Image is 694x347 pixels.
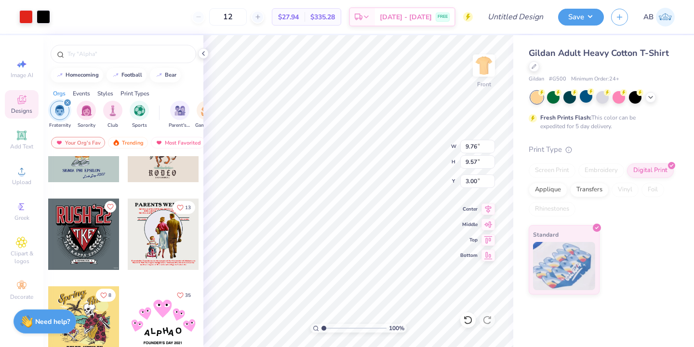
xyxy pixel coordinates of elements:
[173,201,195,214] button: Like
[169,122,191,129] span: Parent's Weekend
[310,12,335,22] span: $335.28
[627,163,674,178] div: Digital Print
[66,72,99,78] div: homecoming
[121,72,142,78] div: football
[81,105,92,116] img: Sorority Image
[174,105,186,116] img: Parent's Weekend Image
[195,122,217,129] span: Game Day
[55,139,63,146] img: most_fav.gif
[558,9,604,26] button: Save
[53,89,66,98] div: Orgs
[112,72,120,78] img: trend_line.gif
[11,107,32,115] span: Designs
[103,101,122,129] div: filter for Club
[438,13,448,20] span: FREE
[169,101,191,129] div: filter for Parent's Weekend
[641,183,664,197] div: Foil
[5,250,39,265] span: Clipart & logos
[165,72,176,78] div: bear
[185,293,191,298] span: 35
[612,183,639,197] div: Vinyl
[173,289,195,302] button: Like
[103,101,122,129] button: filter button
[389,324,404,333] span: 100 %
[56,72,64,78] img: trend_line.gif
[380,12,432,22] span: [DATE] - [DATE]
[67,49,190,59] input: Try "Alpha"
[130,101,149,129] button: filter button
[169,101,191,129] button: filter button
[460,221,478,228] span: Middle
[155,139,163,146] img: most_fav.gif
[578,163,624,178] div: Embroidery
[540,113,659,131] div: This color can be expedited for 5 day delivery.
[51,68,103,82] button: homecoming
[107,122,118,129] span: Club
[130,101,149,129] div: filter for Sports
[108,137,148,148] div: Trending
[474,56,494,75] img: Front
[108,293,111,298] span: 8
[12,178,31,186] span: Upload
[533,229,559,240] span: Standard
[155,72,163,78] img: trend_line.gif
[643,12,654,23] span: AB
[278,12,299,22] span: $27.94
[134,105,145,116] img: Sports Image
[49,101,71,129] div: filter for Fraternity
[10,143,33,150] span: Add Text
[529,144,675,155] div: Print Type
[78,122,95,129] span: Sorority
[656,8,675,27] img: Amanda Barasa
[549,75,566,83] span: # G500
[49,101,71,129] button: filter button
[54,105,65,116] img: Fraternity Image
[97,89,113,98] div: Styles
[571,75,619,83] span: Minimum Order: 24 +
[480,7,551,27] input: Untitled Design
[105,201,116,213] button: Like
[195,101,217,129] button: filter button
[150,68,181,82] button: bear
[185,205,191,210] span: 13
[51,137,105,148] div: Your Org's Fav
[460,252,478,259] span: Bottom
[73,89,90,98] div: Events
[460,237,478,243] span: Top
[77,101,96,129] div: filter for Sorority
[96,289,116,302] button: Like
[529,47,669,59] span: Gildan Adult Heavy Cotton T-Shirt
[10,293,33,301] span: Decorate
[477,80,491,89] div: Front
[11,71,33,79] span: Image AI
[529,183,567,197] div: Applique
[195,101,217,129] div: filter for Game Day
[35,317,70,326] strong: Need help?
[49,122,71,129] span: Fraternity
[529,75,544,83] span: Gildan
[132,122,147,129] span: Sports
[643,8,675,27] a: AB
[529,163,575,178] div: Screen Print
[112,139,120,146] img: trending.gif
[460,206,478,213] span: Center
[533,242,595,290] img: Standard
[540,114,591,121] strong: Fresh Prints Flash:
[120,89,149,98] div: Print Types
[570,183,609,197] div: Transfers
[107,68,147,82] button: football
[77,101,96,129] button: filter button
[14,214,29,222] span: Greek
[151,137,205,148] div: Most Favorited
[201,105,212,116] img: Game Day Image
[209,8,247,26] input: – –
[107,105,118,116] img: Club Image
[529,202,575,216] div: Rhinestones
